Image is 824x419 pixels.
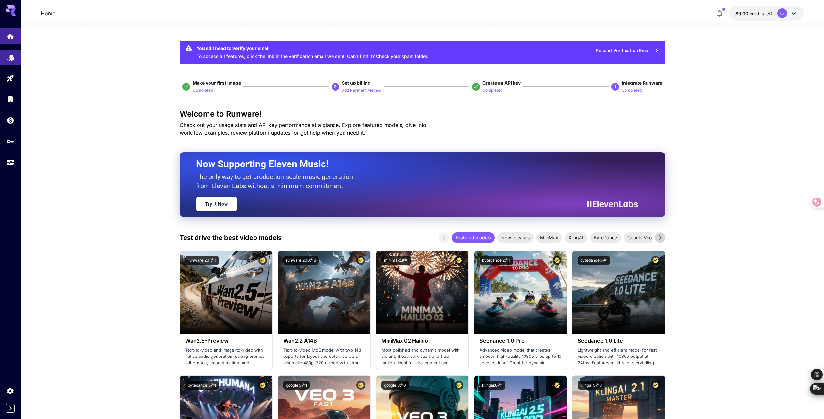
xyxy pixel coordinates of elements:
p: Text-to-video MoE model with two 14B experts for layout and detail; delivers cinematic 480p–720p ... [283,347,365,366]
button: Certified Model – Vetted for best performance and includes a commercial license. [258,256,267,265]
button: Certified Model – Vetted for best performance and includes a commercial license. [356,256,365,265]
button: Certified Model – Vetted for best performance and includes a commercial license. [455,256,463,265]
h3: Welcome to Runware! [180,109,665,119]
img: alt [572,251,665,334]
img: alt [376,251,468,334]
a: Home [41,9,55,17]
img: alt [474,251,567,334]
span: credits left [750,11,772,16]
div: Settings [6,387,14,395]
nav: breadcrumb [41,9,55,17]
h3: Seedance 1.0 Lite [578,338,660,344]
p: Lightweight and efficient model for fast video creation with 1080p output at 24fps. Features mult... [578,347,660,366]
span: Check out your usage stats and API key performance at a glance. Explore featured models, dive int... [180,122,426,136]
button: minimax:3@1 [381,256,411,265]
button: Certified Model – Vetted for best performance and includes a commercial license. [455,381,463,390]
span: $0.00 [735,11,750,16]
span: Integrate Runware [622,80,662,85]
h3: Seedance 1.0 Pro [480,338,561,344]
div: You still need to verify your email [197,45,428,51]
p: Completed [482,87,502,94]
div: $0.00 [735,10,772,17]
button: Certified Model – Vetted for best performance and includes a commercial license. [356,381,365,390]
button: Completed [193,86,213,94]
button: runware:200@6 [283,256,319,265]
button: Certified Model – Vetted for best performance and includes a commercial license. [553,256,561,265]
button: google:3@0 [381,381,409,390]
p: Completed [193,87,213,94]
span: Featured models [452,234,495,241]
h3: Wan2.2 A14B [283,338,365,344]
span: ByteDance [590,234,621,241]
button: runware:201@1 [185,256,219,265]
button: $0.00LZ [729,6,804,21]
div: Featured models [452,232,495,243]
img: alt [278,251,370,334]
span: New releases [497,234,534,241]
button: bytedance:1@1 [578,256,610,265]
button: Certified Model – Vetted for best performance and includes a commercial license. [651,381,660,390]
div: API Keys [6,135,14,143]
button: Certified Model – Vetted for best performance and includes a commercial license. [553,381,561,390]
span: Set up billing [342,80,371,85]
span: Create an API key [482,80,521,85]
div: Wallet [6,114,14,122]
button: Add Payment Method [342,86,381,94]
button: Completed [622,86,642,94]
div: Library [6,93,14,101]
h3: MiniMax 02 Hailuo [381,338,463,344]
button: Expand sidebar [6,404,15,413]
span: Make your first image [193,80,241,85]
h3: Wan2.5-Preview [185,338,267,344]
div: New releases [497,232,534,243]
h2: Now Supporting Eleven Music! [196,158,633,170]
button: Resend Verification Email [592,44,663,57]
div: To access all features, click the link in the verification email we sent. Can’t find it? Check yo... [197,43,428,62]
span: MiniMax [536,234,562,241]
div: ByteDance [590,232,621,243]
div: Models [7,51,15,60]
button: Completed [482,86,502,94]
p: The only way to get production-scale music generation from Eleven Labs without a minimum commitment. [196,172,358,190]
a: Try It Now [196,197,237,211]
p: Most polished and dynamic model with vibrant, theatrical visuals and fluid motion. Ideal for vira... [381,347,463,366]
div: Home [6,30,14,39]
button: Certified Model – Vetted for best performance and includes a commercial license. [651,256,660,265]
button: klingai:5@3 [578,381,604,390]
div: Google Veo [624,232,656,243]
button: Certified Model – Vetted for best performance and includes a commercial license. [258,381,267,390]
p: Text-to-video and image-to-video with native audio generation, strong prompt adherence, smooth mo... [185,347,267,366]
span: Google Veo [624,234,656,241]
button: bytedance:5@1 [185,381,219,390]
p: Add Payment Method [342,87,381,94]
span: KlingAI [565,234,587,241]
p: 4 [614,84,616,90]
div: Usage [6,158,14,166]
div: KlingAI [565,232,587,243]
button: klingai:6@1 [480,381,505,390]
div: Playground [6,74,14,83]
p: Completed [622,87,642,94]
img: alt [180,251,272,334]
button: google:3@1 [283,381,310,390]
p: Test drive the best video models [180,233,282,243]
div: MiniMax [536,232,562,243]
button: bytedance:2@1 [480,256,513,265]
p: Advanced video model that creates smooth, high-quality 1080p clips up to 10 seconds long. Great f... [480,347,561,366]
div: LZ [777,8,787,18]
p: 2 [334,84,336,90]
